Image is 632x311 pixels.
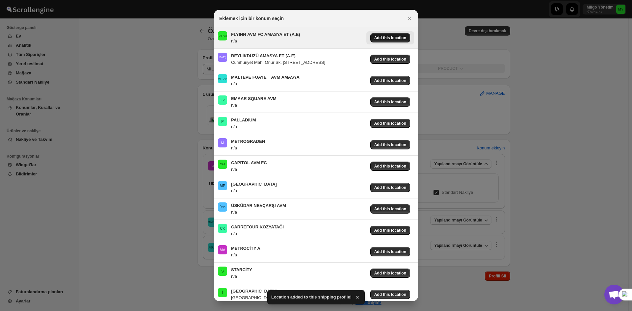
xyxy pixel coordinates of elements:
span: Add this location [374,142,406,147]
text: CAF [220,163,225,166]
text: İ [222,291,223,295]
div: n/a [231,252,366,258]
span: FLYINN AVM FC AMASYA ET (A.E) [218,31,227,40]
span: Add this location [374,292,406,297]
div: n/a [231,123,366,130]
div: n/a [231,209,366,216]
button: Close [405,14,414,23]
span: Add this location [374,228,406,233]
div: n/a [231,38,366,44]
span: BEYLİKDÜZÜ AMASYA ET (A.E) [218,53,227,62]
span: CARREFOUR KOZYATAĞI [218,224,227,233]
button: Add this location [366,74,414,87]
span: STARCİTY [218,267,227,276]
span: CAPITOL AVM FC [218,160,227,169]
span: Add this location [374,78,406,83]
button: Add this location [366,117,414,130]
span: Add this location [374,249,406,254]
h3: FLYINN AVM FC AMASYA ET (A.E) [231,31,366,38]
div: n/a [231,188,366,194]
span: Add this location [374,121,406,126]
div: n/a [231,102,366,109]
div: n/a [231,166,366,173]
span: METROCİTY A [218,245,227,254]
button: Add this location [366,95,414,109]
span: Add this location [374,271,406,276]
h3: METROCİTY A [231,245,366,252]
text: ESA [220,98,225,102]
span: Add this location [374,99,406,105]
h3: STARCİTY [231,267,366,273]
text: S [221,269,224,273]
span: Add this location [374,57,406,62]
text: MP [220,184,225,188]
text: FAFAE( [218,34,227,38]
span: Location added to this shipping profile! [271,294,352,300]
button: Add this location [366,245,414,258]
div: n/a [231,145,366,151]
h3: CAPITOL AVM FC [231,160,366,166]
h3: METROGRADEN [231,138,366,145]
span: MALTEPE PARK [218,181,227,190]
h3: ÜSKÜDAR NEVÇARŞI AVM [231,202,366,209]
span: Add this location [374,206,406,212]
text: P [221,119,224,123]
button: Add this location [366,224,414,237]
button: Add this location [366,138,414,151]
div: Cumhuriyet Mah. Onur Sk. [STREET_ADDRESS] [231,59,366,66]
div: [GEOGRAPHIC_DATA] [231,295,366,301]
h3: BEYLİKDÜZÜ AMASYA ET (A.E) [231,53,366,59]
text: CK [220,226,225,230]
span: Add this location [374,185,406,190]
span: EMAAR SQUARE AVM [218,95,227,105]
button: Add this location [366,267,414,280]
text: MF_AA [218,77,227,80]
h2: Eklemek için bir konum seçin [219,15,284,22]
div: n/a [231,81,366,87]
span: ÜSKÜDAR NEVÇARŞI AVM [218,202,227,212]
h3: [GEOGRAPHIC_DATA] [231,181,366,188]
button: Add this location [366,160,414,173]
h3: EMAAR SQUARE AVM [231,95,366,102]
h3: MALTEPE FUAYE _ AVM AMASYA [231,74,366,81]
h3: PALLADİUM [231,117,366,123]
button: Add this location [366,181,414,194]
text: M [221,141,224,145]
button: Add this location [366,53,414,66]
span: PALLADİUM [218,117,227,126]
div: Açık sohbet [604,285,624,304]
text: ÜNA [220,205,225,209]
span: Add this location [374,35,406,40]
text: MA [220,248,225,252]
button: Add this location [366,288,414,301]
text: BAE( [219,56,226,59]
h3: CARREFOUR KOZYATAĞI [231,224,366,230]
button: Add this location [366,202,414,216]
span: METROGRADEN [218,138,227,147]
div: n/a [231,273,366,280]
button: Add this location [366,31,414,44]
h3: [GEOGRAPHIC_DATA] [231,288,366,295]
div: n/a [231,230,366,237]
span: MALTEPE FUAYE _ AVM AMASYA [218,74,227,83]
span: İSTANBUL [218,288,227,297]
span: Add this location [374,164,406,169]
